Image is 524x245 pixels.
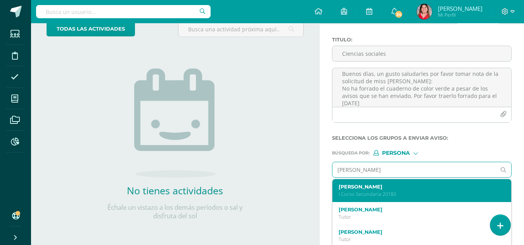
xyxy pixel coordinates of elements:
[457,6,499,24] a: Aviso
[332,162,496,177] input: Ej. Mario Galindo
[97,184,252,197] h2: No tienes actividades
[438,5,482,12] span: [PERSON_NAME]
[339,236,498,243] p: Tutor
[47,21,135,36] a: todas las Actividades
[374,150,432,156] div: [object Object]
[332,68,511,107] textarea: Buenos días, un gusto saludarles por favor tomar nota de la solicitud de miss [PERSON_NAME]: No h...
[97,203,252,220] p: Échale un vistazo a los demás períodos o sal y disfruta del sol
[134,69,216,178] img: no_activities.png
[438,12,482,18] span: Mi Perfil
[332,135,512,141] label: Selecciona los grupos a enviar aviso :
[411,6,457,24] a: Evento
[339,207,498,212] label: [PERSON_NAME]
[320,6,361,24] a: Tarea
[339,214,498,220] p: Tutor
[339,229,498,235] label: [PERSON_NAME]
[382,151,410,155] span: Persona
[339,191,498,197] p: I Curso Secundaria 20183
[394,10,403,19] span: 24
[332,151,370,155] span: Búsqueda por :
[332,37,512,43] label: Titulo :
[339,184,498,190] label: [PERSON_NAME]
[417,4,432,19] img: 1f42d0250f0c2d94fd93832b9b2e1ee8.png
[362,6,410,24] a: Examen
[36,5,211,18] input: Busca un usuario...
[332,46,511,61] input: Titulo
[178,22,303,37] input: Busca una actividad próxima aquí...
